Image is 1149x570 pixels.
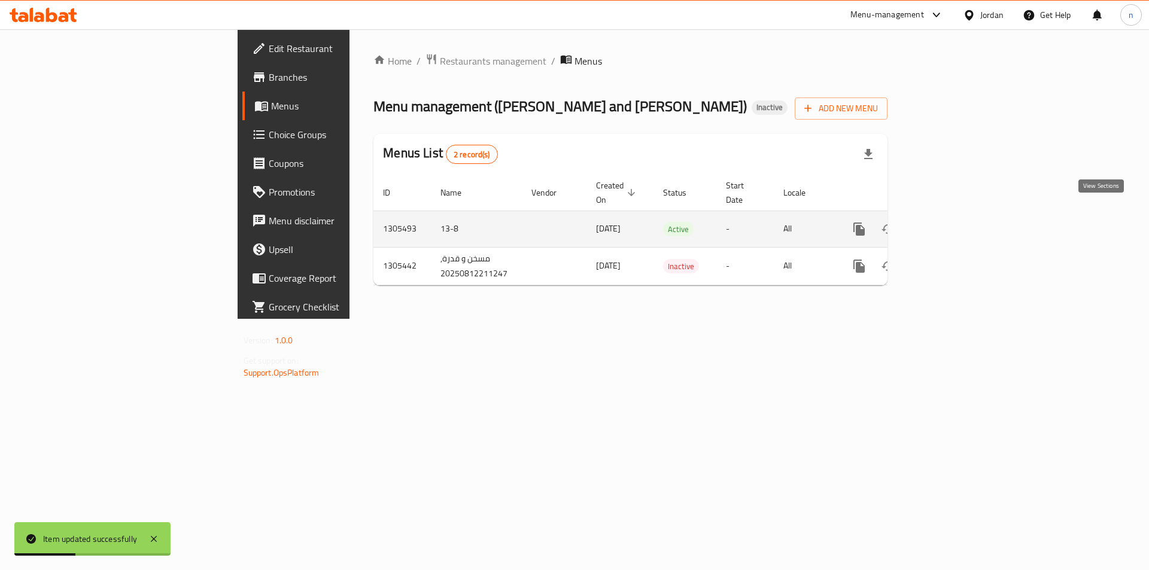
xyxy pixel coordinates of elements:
span: Coupons [269,156,420,170]
a: Promotions [242,178,430,206]
a: Edit Restaurant [242,34,430,63]
span: 2 record(s) [446,149,497,160]
div: Jordan [980,8,1004,22]
button: more [845,215,874,243]
a: Menu disclaimer [242,206,430,235]
div: Total records count [446,145,498,164]
span: Vendor [531,185,572,200]
a: Branches [242,63,430,92]
span: Branches [269,70,420,84]
span: Name [440,185,477,200]
span: Version: [244,333,273,348]
span: 1.0.0 [275,333,293,348]
span: Created On [596,178,639,207]
a: Coverage Report [242,264,430,292]
span: Restaurants management [440,54,546,68]
button: Change Status [874,215,902,243]
span: [DATE] [596,258,621,273]
span: Inactive [663,260,699,273]
span: n [1129,8,1133,22]
span: Start Date [726,178,759,207]
span: Menu management ( [PERSON_NAME] and [PERSON_NAME] ) [373,93,747,120]
span: ID [383,185,406,200]
a: Choice Groups [242,120,430,149]
span: Locale [783,185,821,200]
span: Menu disclaimer [269,214,420,228]
span: Choice Groups [269,127,420,142]
span: Upsell [269,242,420,257]
span: Edit Restaurant [269,41,420,56]
div: Item updated successfully [43,532,137,545]
td: All [774,247,835,285]
th: Actions [835,175,969,211]
span: Get support on: [244,353,299,368]
td: All [774,211,835,247]
div: Inactive [663,259,699,273]
span: Status [663,185,702,200]
button: more [845,252,874,281]
h2: Menus List [383,144,497,164]
a: Menus [242,92,430,120]
nav: breadcrumb [373,53,887,69]
a: Support.OpsPlatform [244,365,320,380]
a: Coupons [242,149,430,178]
a: Restaurants management [425,53,546,69]
span: Coverage Report [269,271,420,285]
span: Menus [271,99,420,113]
span: Promotions [269,185,420,199]
span: Active [663,222,694,236]
table: enhanced table [373,175,969,285]
button: Add New Menu [795,97,887,120]
span: [DATE] [596,221,621,236]
td: - [716,247,774,285]
span: Grocery Checklist [269,300,420,314]
a: Grocery Checklist [242,292,430,321]
span: Inactive [752,102,788,112]
div: Menu-management [850,8,924,22]
div: Export file [854,140,883,169]
td: 13-8 [431,211,522,247]
a: Upsell [242,235,430,264]
div: Active [663,222,694,236]
span: Add New Menu [804,101,878,116]
span: Menus [574,54,602,68]
div: Inactive [752,100,788,115]
li: / [551,54,555,68]
td: مسخن و قدرة, 20250812211247 [431,247,522,285]
td: - [716,211,774,247]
